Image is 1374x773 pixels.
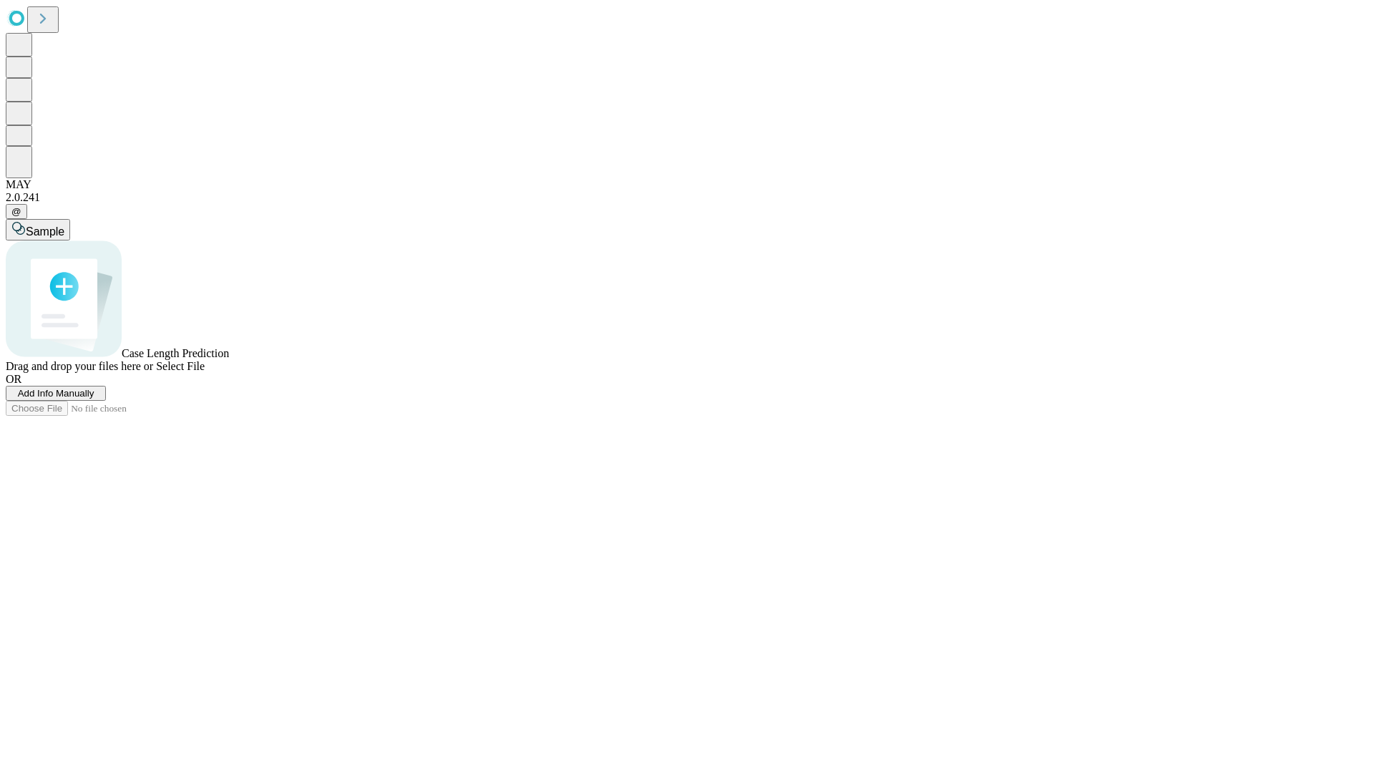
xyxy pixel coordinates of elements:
div: 2.0.241 [6,191,1368,204]
span: Drag and drop your files here or [6,360,153,372]
button: Sample [6,219,70,240]
div: MAY [6,178,1368,191]
span: Case Length Prediction [122,347,229,359]
button: @ [6,204,27,219]
button: Add Info Manually [6,386,106,401]
span: OR [6,373,21,385]
span: @ [11,206,21,217]
span: Sample [26,225,64,238]
span: Select File [156,360,205,372]
span: Add Info Manually [18,388,94,399]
